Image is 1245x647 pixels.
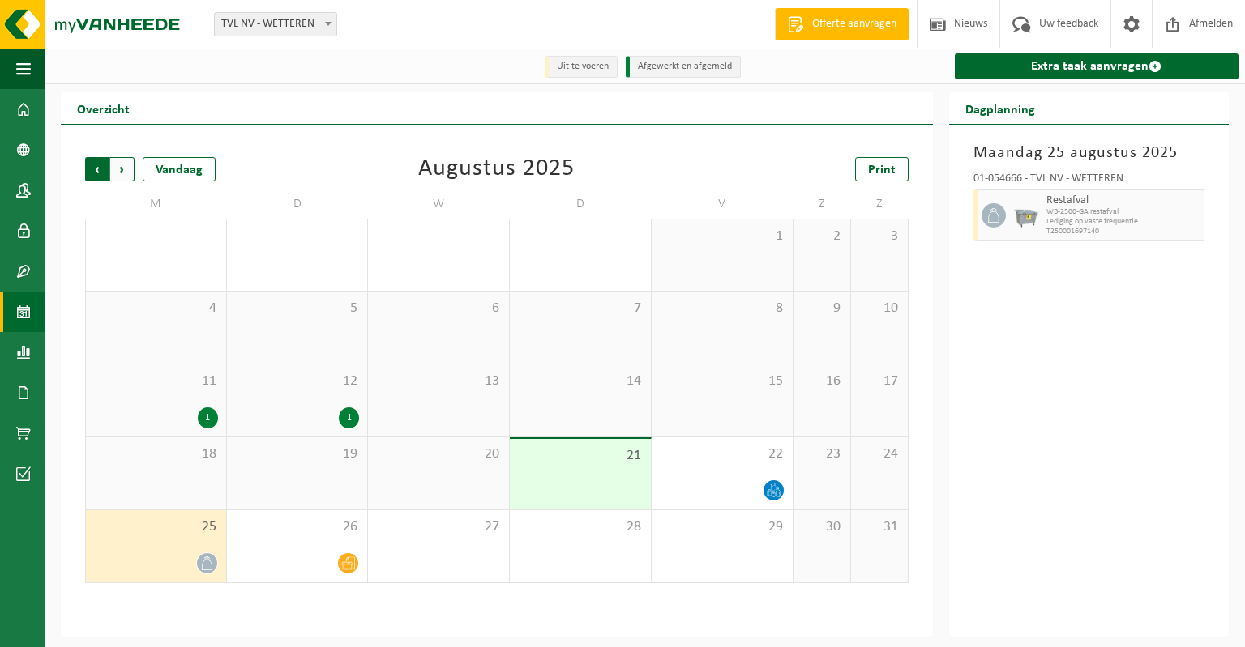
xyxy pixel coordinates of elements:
[1046,207,1200,217] span: WB-2500-GA restafval
[868,164,896,177] span: Print
[660,228,785,245] span: 1
[802,228,842,245] span: 2
[376,445,501,463] span: 20
[802,300,842,317] span: 9
[215,13,336,36] span: TVL NV - WETTEREN
[85,189,227,219] td: M
[61,92,146,124] h2: Overzicht
[376,300,501,317] span: 6
[660,518,785,536] span: 29
[368,189,510,219] td: W
[85,157,109,181] span: Vorige
[859,228,900,245] span: 3
[235,445,360,463] span: 19
[1046,217,1200,227] span: Lediging op vaste frequentie
[143,157,216,181] div: Vandaag
[802,518,842,536] span: 30
[214,12,337,36] span: TVL NV - WETTEREN
[418,157,575,181] div: Augustus 2025
[855,157,909,181] a: Print
[1046,227,1200,236] span: T250001697140
[510,189,652,219] td: D
[859,300,900,317] span: 10
[94,372,218,390] span: 11
[775,8,909,40] a: Offerte aanvragen
[339,407,359,428] div: 1
[235,300,360,317] span: 5
[518,372,643,390] span: 14
[808,16,901,32] span: Offerte aanvragen
[376,372,501,390] span: 13
[198,407,218,428] div: 1
[973,173,1204,189] div: 01-054666 - TVL NV - WETTEREN
[973,141,1204,165] h3: Maandag 25 augustus 2025
[859,445,900,463] span: 24
[660,372,785,390] span: 15
[859,518,900,536] span: 31
[955,53,1239,79] a: Extra taak aanvragen
[94,518,218,536] span: 25
[626,56,741,78] li: Afgewerkt en afgemeld
[802,372,842,390] span: 16
[376,518,501,536] span: 27
[227,189,369,219] td: D
[94,445,218,463] span: 18
[652,189,794,219] td: V
[660,300,785,317] span: 8
[545,56,618,78] li: Uit te voeren
[802,445,842,463] span: 23
[660,445,785,463] span: 22
[518,300,643,317] span: 7
[1046,194,1200,207] span: Restafval
[794,189,851,219] td: Z
[1014,203,1038,228] img: WB-2500-GAL-GY-01
[235,518,360,536] span: 26
[235,372,360,390] span: 12
[94,300,218,317] span: 4
[518,518,643,536] span: 28
[110,157,135,181] span: Volgende
[851,189,909,219] td: Z
[518,447,643,465] span: 21
[859,372,900,390] span: 17
[949,92,1051,124] h2: Dagplanning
